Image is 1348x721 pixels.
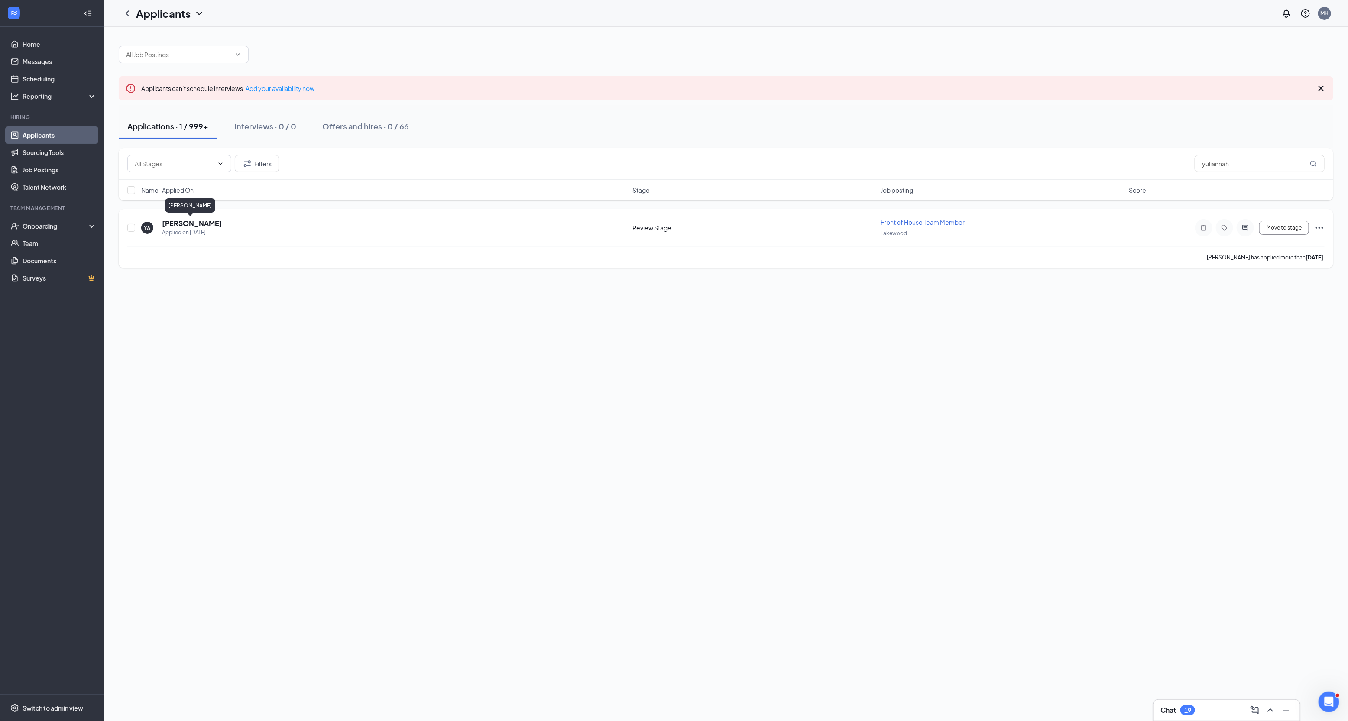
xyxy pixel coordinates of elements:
[144,224,151,232] div: YA
[322,121,409,132] div: Offers and hires · 0 / 66
[1265,705,1276,715] svg: ChevronUp
[1279,703,1293,717] button: Minimize
[10,222,19,230] svg: UserCheck
[126,83,136,94] svg: Error
[23,144,97,161] a: Sourcing Tools
[10,92,19,100] svg: Analysis
[1184,707,1191,714] div: 19
[165,198,215,213] div: [PERSON_NAME]
[1319,692,1339,712] iframe: Intercom live chat
[1199,224,1209,231] svg: Note
[1310,160,1317,167] svg: MagnifyingGlass
[126,50,231,59] input: All Job Postings
[1160,705,1176,715] h3: Chat
[1129,186,1146,194] span: Score
[234,121,296,132] div: Interviews · 0 / 0
[1207,254,1325,261] p: [PERSON_NAME] has applied more than .
[1316,83,1326,94] svg: Cross
[1248,703,1262,717] button: ComposeMessage
[1281,705,1291,715] svg: Minimize
[23,36,97,53] a: Home
[162,228,222,237] div: Applied on [DATE]
[881,186,913,194] span: Job posting
[23,252,97,269] a: Documents
[1264,703,1277,717] button: ChevronUp
[1300,8,1311,19] svg: QuestionInfo
[1306,254,1323,261] b: [DATE]
[23,161,97,178] a: Job Postings
[136,6,191,21] h1: Applicants
[23,178,97,196] a: Talent Network
[10,204,95,212] div: Team Management
[23,70,97,87] a: Scheduling
[242,158,253,169] svg: Filter
[10,9,18,17] svg: WorkstreamLogo
[235,155,279,172] button: Filter Filters
[632,223,875,232] div: Review Stage
[10,704,19,712] svg: Settings
[84,9,92,18] svg: Collapse
[135,159,214,168] input: All Stages
[162,219,222,228] h5: [PERSON_NAME]
[122,8,133,19] svg: ChevronLeft
[881,218,965,226] span: Front of House Team Member
[127,121,208,132] div: Applications · 1 / 999+
[141,84,314,92] span: Applicants can't schedule interviews.
[23,126,97,144] a: Applicants
[1314,223,1325,233] svg: Ellipses
[1321,10,1329,17] div: MH
[1281,8,1292,19] svg: Notifications
[23,269,97,287] a: SurveysCrown
[217,160,224,167] svg: ChevronDown
[1250,705,1260,715] svg: ComposeMessage
[881,230,907,236] span: Lakewood
[141,186,194,194] span: Name · Applied On
[1219,224,1230,231] svg: Tag
[23,53,97,70] a: Messages
[10,113,95,121] div: Hiring
[23,92,97,100] div: Reporting
[1195,155,1325,172] input: Search in applications
[23,222,89,230] div: Onboarding
[23,704,83,712] div: Switch to admin view
[23,235,97,252] a: Team
[632,186,650,194] span: Stage
[246,84,314,92] a: Add your availability now
[194,8,204,19] svg: ChevronDown
[1240,224,1251,231] svg: ActiveChat
[234,51,241,58] svg: ChevronDown
[1259,221,1309,235] button: Move to stage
